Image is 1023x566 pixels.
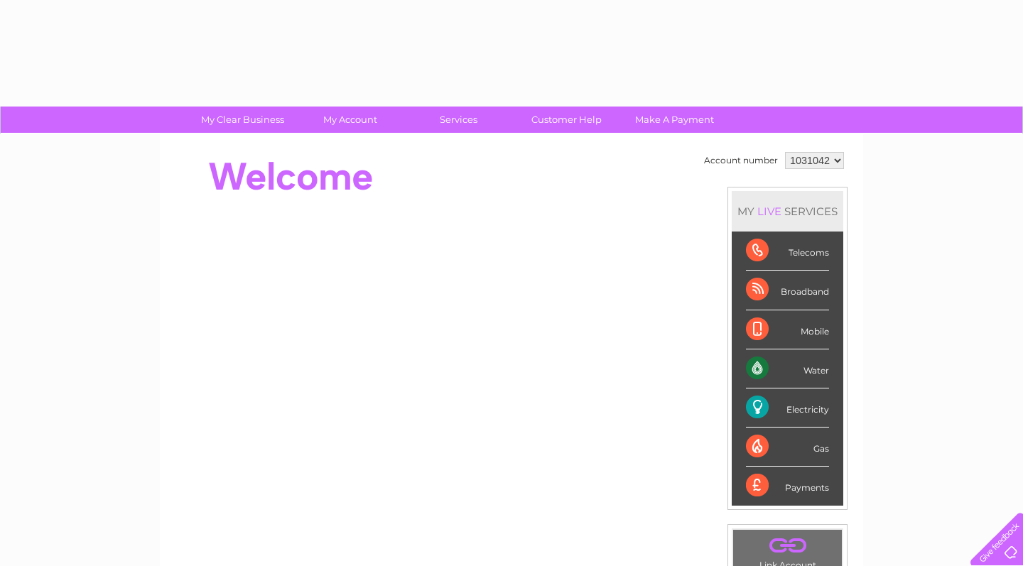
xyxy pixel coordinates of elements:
[746,271,829,310] div: Broadband
[746,467,829,505] div: Payments
[746,232,829,271] div: Telecoms
[746,310,829,349] div: Mobile
[754,205,784,218] div: LIVE
[732,191,843,232] div: MY SERVICES
[292,107,409,133] a: My Account
[400,107,517,133] a: Services
[737,533,838,558] a: .
[616,107,733,133] a: Make A Payment
[700,148,781,173] td: Account number
[746,428,829,467] div: Gas
[746,388,829,428] div: Electricity
[184,107,301,133] a: My Clear Business
[746,349,829,388] div: Water
[508,107,625,133] a: Customer Help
